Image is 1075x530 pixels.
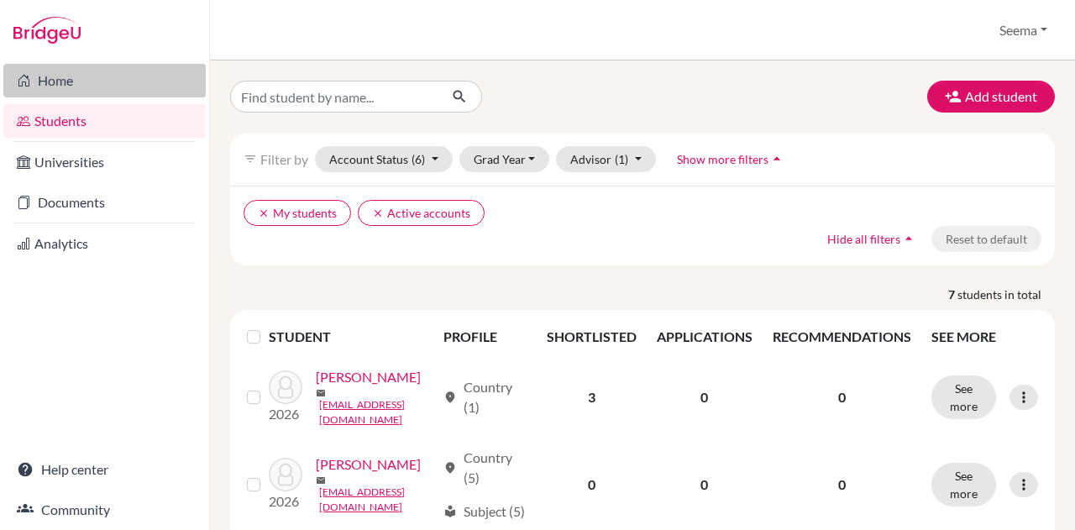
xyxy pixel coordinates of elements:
button: Hide all filtersarrow_drop_up [813,226,931,252]
span: local_library [443,505,457,518]
button: Seema [992,14,1055,46]
span: Show more filters [677,152,768,166]
span: mail [316,475,326,485]
th: STUDENT [269,317,433,357]
button: Show more filtersarrow_drop_up [663,146,800,172]
th: SHORTLISTED [537,317,647,357]
a: [PERSON_NAME] [316,367,421,387]
button: Advisor(1) [556,146,656,172]
span: students in total [957,286,1055,303]
td: 0 [647,357,763,438]
img: Bridge-U [13,17,81,44]
img: Kaneko, Miju [269,370,302,404]
a: Analytics [3,227,206,260]
th: PROFILE [433,317,537,357]
a: Documents [3,186,206,219]
p: 0 [773,387,911,407]
span: (6) [412,152,425,166]
button: See more [931,375,996,419]
i: arrow_drop_up [900,230,917,247]
span: mail [316,388,326,398]
button: clearMy students [244,200,351,226]
a: Home [3,64,206,97]
a: [EMAIL_ADDRESS][DOMAIN_NAME] [319,485,435,515]
i: arrow_drop_up [768,150,785,167]
strong: 7 [948,286,957,303]
p: 0 [773,475,911,495]
button: Account Status(6) [315,146,453,172]
i: clear [372,207,384,219]
i: clear [258,207,270,219]
th: APPLICATIONS [647,317,763,357]
th: SEE MORE [921,317,1048,357]
button: Add student [927,81,1055,113]
th: RECOMMENDATIONS [763,317,921,357]
button: clearActive accounts [358,200,485,226]
a: [PERSON_NAME] [316,454,421,475]
div: Subject (5) [443,501,525,522]
img: Masuda, Izumi [269,458,302,491]
span: location_on [443,391,457,404]
p: 2026 [269,404,302,424]
span: location_on [443,461,457,475]
button: See more [931,463,996,506]
a: Help center [3,453,206,486]
a: [EMAIL_ADDRESS][DOMAIN_NAME] [319,397,435,428]
span: (1) [615,152,628,166]
span: Filter by [260,151,308,167]
td: 3 [537,357,647,438]
div: Country (1) [443,377,527,417]
a: Universities [3,145,206,179]
i: filter_list [244,152,257,165]
div: Country (5) [443,448,527,488]
a: Community [3,493,206,527]
button: Grad Year [459,146,550,172]
input: Find student by name... [230,81,438,113]
button: Reset to default [931,226,1041,252]
p: 2026 [269,491,302,512]
a: Students [3,104,206,138]
span: Hide all filters [827,232,900,246]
